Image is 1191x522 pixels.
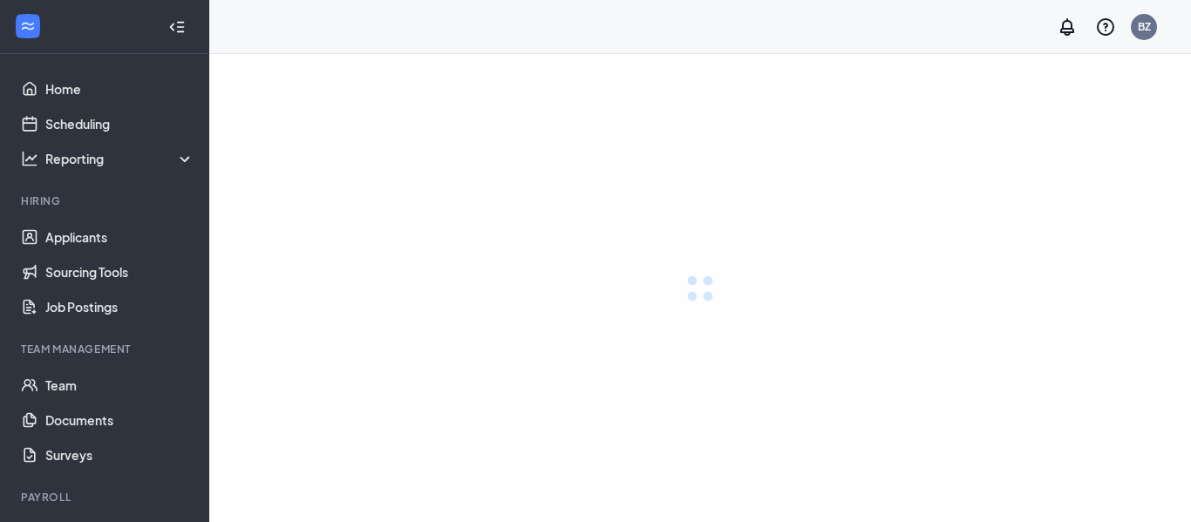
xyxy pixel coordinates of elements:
svg: Analysis [21,150,38,167]
div: Reporting [45,150,195,167]
div: Hiring [21,193,191,208]
a: Team [45,368,194,403]
a: Documents [45,403,194,437]
a: Surveys [45,437,194,472]
div: Team Management [21,342,191,356]
svg: WorkstreamLogo [19,17,37,35]
a: Applicants [45,220,194,254]
a: Job Postings [45,289,194,324]
svg: Collapse [168,18,186,36]
div: Payroll [21,490,191,505]
div: BZ [1138,19,1151,34]
svg: Notifications [1057,17,1078,37]
svg: QuestionInfo [1095,17,1116,37]
a: Home [45,71,194,106]
a: Scheduling [45,106,194,141]
a: Sourcing Tools [45,254,194,289]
